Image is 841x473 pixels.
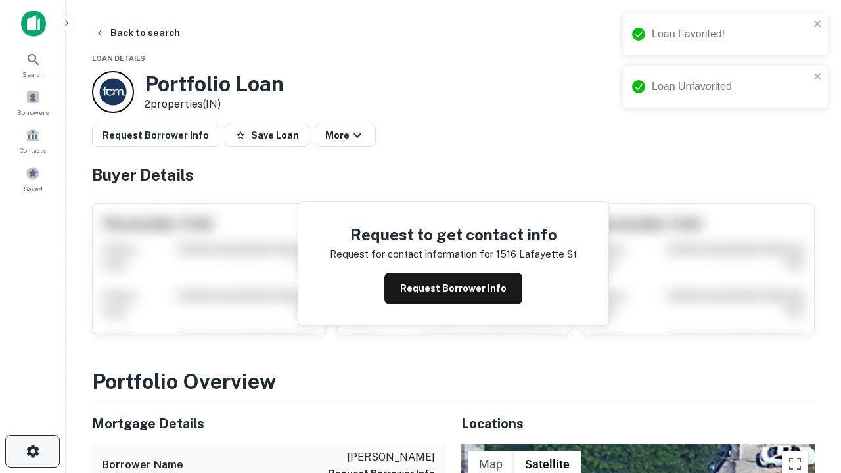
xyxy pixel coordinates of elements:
a: Borrowers [4,85,62,120]
a: Contacts [4,123,62,158]
span: Contacts [20,145,46,156]
p: 1516 lafayette st [496,246,577,262]
span: Search [22,69,44,79]
p: Request for contact information for [330,246,493,262]
h6: Borrower Name [102,457,183,473]
button: Request Borrower Info [92,124,219,147]
p: 2 properties (IN) [145,97,284,112]
button: Save Loan [225,124,309,147]
button: close [813,71,823,83]
button: More [315,124,376,147]
h4: Request to get contact info [330,223,577,246]
button: close [813,18,823,31]
h5: Locations [461,414,815,434]
div: Loan Favorited! [652,26,809,42]
h3: Portfolio Overview [92,366,815,397]
span: Saved [24,183,43,194]
p: [PERSON_NAME] [329,449,435,465]
div: Loan Unfavorited [652,79,809,95]
iframe: Chat Widget [775,368,841,431]
img: capitalize-icon.png [21,11,46,37]
h5: Mortgage Details [92,414,445,434]
a: Search [4,47,62,82]
button: Back to search [89,21,185,45]
span: Borrowers [17,107,49,118]
a: Saved [4,161,62,196]
button: Request Borrower Info [384,273,522,304]
h4: Buyer Details [92,163,815,187]
span: Loan Details [92,55,145,62]
h3: Portfolio Loan [145,72,284,97]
